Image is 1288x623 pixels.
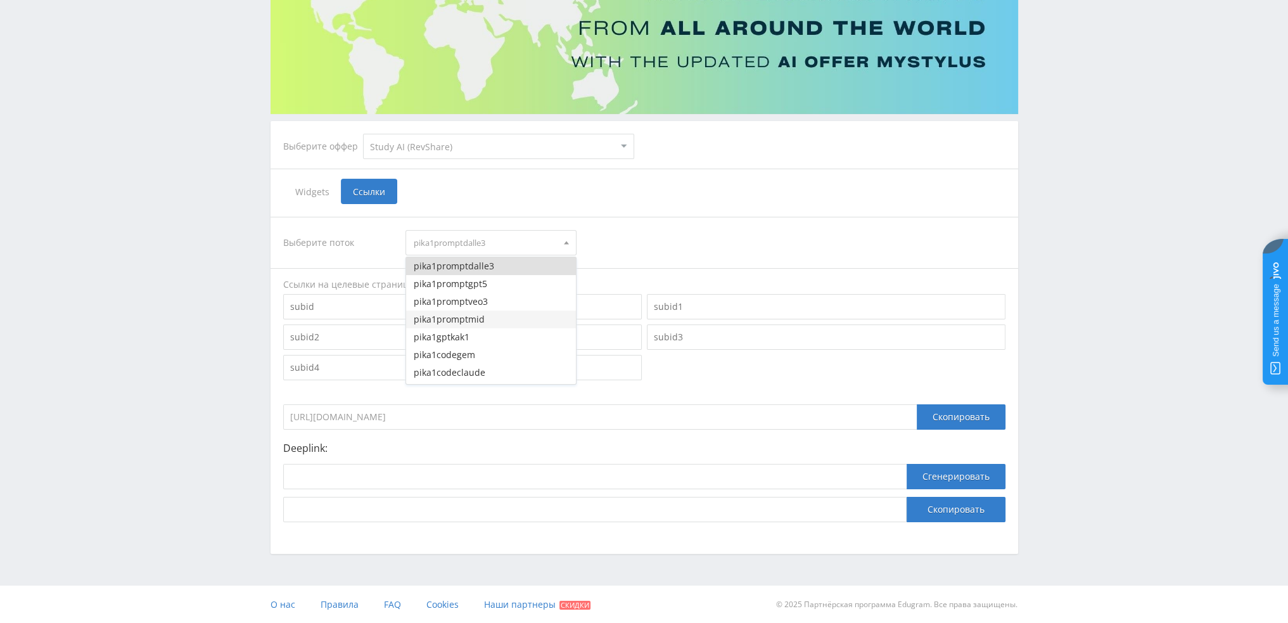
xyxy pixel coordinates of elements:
button: pika1codegem [406,346,576,364]
span: Ссылки [341,179,397,204]
div: Выберите оффер [283,141,363,151]
button: Скопировать [907,497,1005,522]
span: pika1promptdalle3 [414,231,557,255]
input: subid4 [283,355,642,380]
button: pika1promptgpt5 [406,275,576,293]
input: subid1 [647,294,1005,319]
input: subid3 [647,324,1005,350]
input: subid2 [283,324,642,350]
span: Наши партнеры [484,598,556,610]
p: Deeplink: [283,442,1005,454]
input: subid [283,294,642,319]
div: Ссылки на целевые страницы оффера. [283,278,1005,291]
span: Скидки [559,601,590,610]
button: pika1promptmid [406,311,576,328]
button: Сгенерировать [907,464,1005,489]
span: FAQ [384,598,401,610]
div: Выберите поток [283,230,393,255]
button: pika1gptkak1 [406,328,576,346]
button: pika1promptveo3 [406,293,576,311]
div: Скопировать [917,404,1005,430]
button: pika1promptdalle3 [406,257,576,275]
button: pika1codeclaude [406,364,576,382]
button: pika1codegrok [406,382,576,400]
span: Cookies [426,598,459,610]
span: О нас [271,598,295,610]
span: Widgets [283,179,341,204]
span: Правила [321,598,359,610]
